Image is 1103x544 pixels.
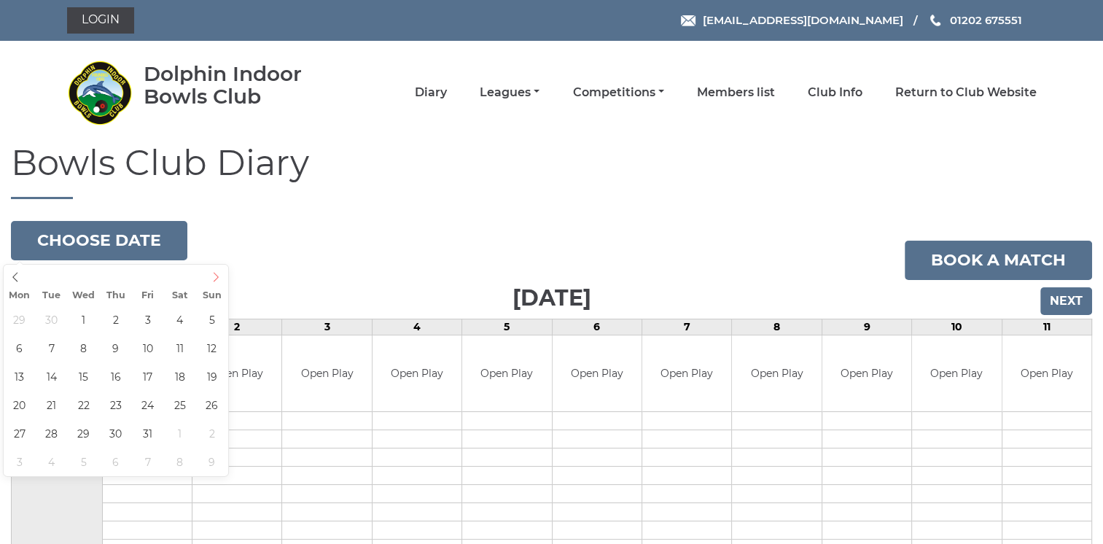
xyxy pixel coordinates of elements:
[67,7,134,34] a: Login
[5,334,34,362] span: October 6, 2025
[165,391,194,419] span: October 25, 2025
[37,362,66,391] span: October 14, 2025
[133,448,162,476] span: November 7, 2025
[282,335,371,412] td: Open Play
[196,291,228,300] span: Sun
[905,241,1092,280] a: Book a match
[133,362,162,391] span: October 17, 2025
[732,319,822,335] td: 8
[822,335,911,412] td: Open Play
[198,334,226,362] span: October 12, 2025
[37,334,66,362] span: October 7, 2025
[133,391,162,419] span: October 24, 2025
[198,419,226,448] span: November 2, 2025
[165,334,194,362] span: October 11, 2025
[372,319,461,335] td: 4
[100,291,132,300] span: Thu
[192,319,281,335] td: 2
[198,448,226,476] span: November 9, 2025
[165,448,194,476] span: November 8, 2025
[702,13,903,27] span: [EMAIL_ADDRESS][DOMAIN_NAME]
[949,13,1021,27] span: 01202 675551
[69,306,98,334] span: October 1, 2025
[11,144,1092,199] h1: Bowls Club Diary
[69,334,98,362] span: October 8, 2025
[552,319,642,335] td: 6
[681,12,903,28] a: Email [EMAIL_ADDRESS][DOMAIN_NAME]
[5,419,34,448] span: October 27, 2025
[572,85,663,101] a: Competitions
[132,291,164,300] span: Fri
[480,85,539,101] a: Leagues
[36,291,68,300] span: Tue
[928,12,1021,28] a: Phone us 01202 675551
[101,448,130,476] span: November 6, 2025
[198,306,226,334] span: October 5, 2025
[912,319,1002,335] td: 10
[642,319,731,335] td: 7
[5,362,34,391] span: October 13, 2025
[37,448,66,476] span: November 4, 2025
[101,334,130,362] span: October 9, 2025
[133,306,162,334] span: October 3, 2025
[198,362,226,391] span: October 19, 2025
[101,419,130,448] span: October 30, 2025
[133,334,162,362] span: October 10, 2025
[144,63,344,108] div: Dolphin Indoor Bowls Club
[69,419,98,448] span: October 29, 2025
[5,448,34,476] span: November 3, 2025
[11,221,187,260] button: Choose date
[681,15,695,26] img: Email
[69,391,98,419] span: October 22, 2025
[912,335,1001,412] td: Open Play
[373,335,461,412] td: Open Play
[69,362,98,391] span: October 15, 2025
[69,448,98,476] span: November 5, 2025
[68,291,100,300] span: Wed
[5,391,34,419] span: October 20, 2025
[101,362,130,391] span: October 16, 2025
[165,362,194,391] span: October 18, 2025
[642,335,731,412] td: Open Play
[37,391,66,419] span: October 21, 2025
[282,319,372,335] td: 3
[553,335,642,412] td: Open Play
[1040,287,1092,315] input: Next
[165,419,194,448] span: November 1, 2025
[165,306,194,334] span: October 4, 2025
[930,15,940,26] img: Phone us
[462,335,551,412] td: Open Play
[164,291,196,300] span: Sat
[732,335,821,412] td: Open Play
[198,391,226,419] span: October 26, 2025
[37,306,66,334] span: September 30, 2025
[808,85,862,101] a: Club Info
[895,85,1037,101] a: Return to Club Website
[101,306,130,334] span: October 2, 2025
[37,419,66,448] span: October 28, 2025
[1002,319,1092,335] td: 11
[5,306,34,334] span: September 29, 2025
[192,335,281,412] td: Open Play
[101,391,130,419] span: October 23, 2025
[822,319,911,335] td: 9
[133,419,162,448] span: October 31, 2025
[697,85,775,101] a: Members list
[4,291,36,300] span: Mon
[415,85,447,101] a: Diary
[462,319,552,335] td: 5
[67,60,133,125] img: Dolphin Indoor Bowls Club
[1002,335,1092,412] td: Open Play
